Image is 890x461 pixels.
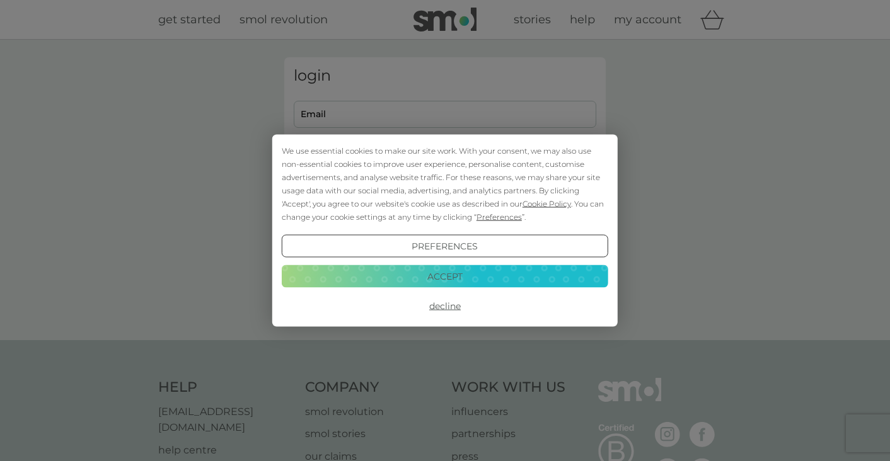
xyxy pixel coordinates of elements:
button: Decline [282,295,608,317]
div: Cookie Consent Prompt [272,135,618,327]
span: Cookie Policy [523,199,571,208]
button: Preferences [282,235,608,258]
span: Preferences [477,212,522,222]
button: Accept [282,265,608,287]
div: We use essential cookies to make our site work. With your consent, we may also use non-essential ... [282,144,608,224]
